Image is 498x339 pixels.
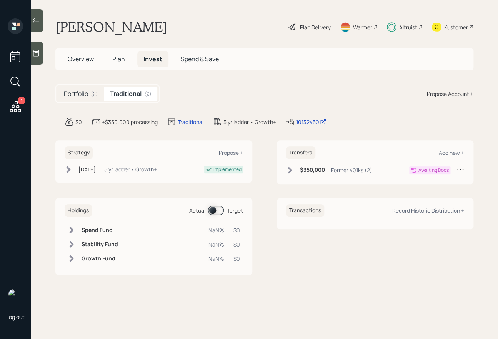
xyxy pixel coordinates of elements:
[64,90,88,97] h5: Portfolio
[65,146,93,159] h6: Strategy
[300,167,325,173] h6: $350,000
[65,204,92,217] h6: Holdings
[18,97,25,104] div: 1
[286,204,324,217] h6: Transactions
[233,240,240,248] div: $0
[91,90,98,98] div: $0
[399,23,417,31] div: Altruist
[286,146,315,159] h6: Transfers
[189,206,205,215] div: Actual
[392,207,464,214] div: Record Historic Distribution +
[223,118,276,126] div: 5 yr ladder • Growth+
[143,55,162,63] span: Invest
[181,55,219,63] span: Spend & Save
[68,55,94,63] span: Overview
[55,18,167,35] h1: [PERSON_NAME]
[102,118,158,126] div: +$350,000 processing
[233,255,240,263] div: $0
[82,255,118,262] h6: Growth Fund
[296,118,326,126] div: 10132450
[112,55,125,63] span: Plan
[78,165,96,173] div: [DATE]
[227,206,243,215] div: Target
[208,255,224,263] div: NaN%
[82,227,118,233] h6: Spend Fund
[178,118,203,126] div: Traditional
[82,241,118,248] h6: Stability Fund
[353,23,372,31] div: Warmer
[145,90,151,98] div: $0
[208,226,224,234] div: NaN%
[75,118,82,126] div: $0
[418,167,449,174] div: Awaiting Docs
[439,149,464,156] div: Add new +
[6,313,25,321] div: Log out
[300,23,331,31] div: Plan Delivery
[331,166,372,174] div: Former 401ks (2)
[110,90,142,97] h5: Traditional
[427,90,473,98] div: Propose Account +
[233,226,240,234] div: $0
[213,166,242,173] div: Implemented
[444,23,468,31] div: Kustomer
[104,165,157,173] div: 5 yr ladder • Growth+
[208,240,224,248] div: NaN%
[8,289,23,304] img: hunter_neumayer.jpg
[219,149,243,156] div: Propose +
